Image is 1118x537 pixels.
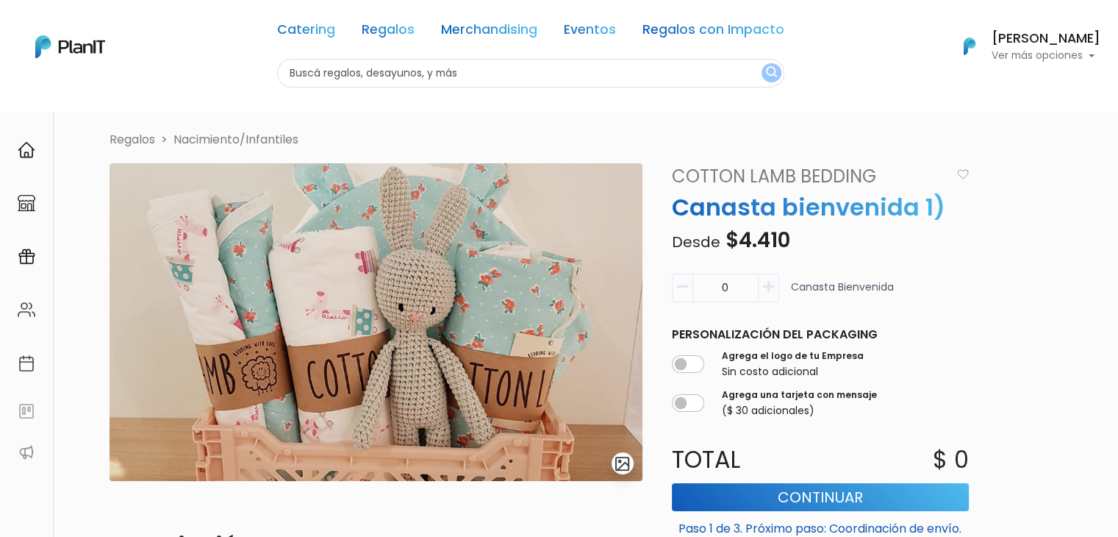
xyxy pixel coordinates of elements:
[722,349,864,363] label: Agrega el logo de tu Empresa
[672,326,969,344] p: Personalización del packaging
[110,131,155,149] li: Regalos
[992,32,1100,46] h6: [PERSON_NAME]
[672,483,969,511] button: Continuar
[18,248,35,266] img: campaigns-02234683943229c281be62815700db0a1741e53638e28bf9629b52c665b00959.svg
[992,51,1100,61] p: Ver más opciones
[614,455,631,472] img: gallery-light
[672,232,720,252] span: Desde
[35,35,105,58] img: PlanIt Logo
[564,24,616,41] a: Eventos
[277,24,335,41] a: Catering
[76,14,212,43] div: ¿Necesitás ayuda?
[766,66,777,80] img: search_button-432b6d5273f82d61273b3651a40e1bd1b912527efae98b1b7a1b2c0702e16a8d.svg
[933,442,969,477] p: $ 0
[663,442,820,477] p: Total
[110,163,642,481] img: Canasta_1__otro_dise%C3%B1o.jpg
[18,355,35,372] img: calendar-87d922413cdce8b2cf7b7f5f62616a5cf9e4887200fb71536465627b3292af00.svg
[663,163,951,190] a: Cotton Lamb Bedding
[18,444,35,461] img: partners-52edf745621dab592f3b2c58e3bca9d71375a7ef29c3b500c9f145b62cc070d4.svg
[441,24,537,41] a: Merchandising
[362,24,415,41] a: Regalos
[722,388,877,402] label: Agrega una tarjeta con mensaje
[277,59,784,88] input: Buscá regalos, desayunos, y más
[173,131,298,148] a: Nacimiento/Infantiles
[725,226,790,255] span: $4.410
[18,141,35,159] img: home-e721727adea9d79c4d83392d1f703f7f8bce08238fde08b1acbfd93340b81755.svg
[101,131,1044,152] nav: breadcrumb
[791,280,894,308] p: Canasta bienvenida
[945,27,1100,65] button: PlanIt Logo [PERSON_NAME] Ver más opciones
[953,30,986,63] img: PlanIt Logo
[722,364,864,380] p: Sin costo adicional
[18,301,35,319] img: people-662611757002400ad9ed0e3c099ab2801c6687ba6c219adb57efc949bc21e19d.svg
[663,190,978,225] p: Canasta bienvenida 1)
[18,402,35,420] img: feedback-78b5a0c8f98aac82b08bfc38622c3050aee476f2c9584af64705fc4e61158814.svg
[642,24,784,41] a: Regalos con Impacto
[722,403,877,419] p: ($ 30 adicionales)
[18,194,35,212] img: marketplace-4ceaa7011d94191e9ded77b95e3339b90024bf715f7c57f8cf31f2d8c509eaba.svg
[957,169,969,179] img: heart_icon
